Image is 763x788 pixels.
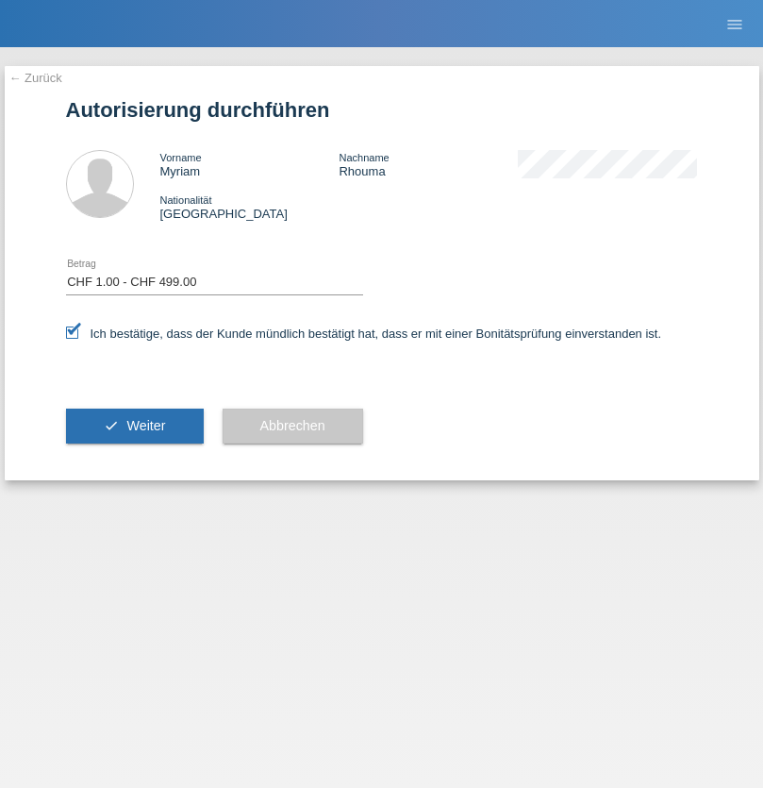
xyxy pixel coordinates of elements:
[66,327,662,341] label: Ich bestätige, dass der Kunde mündlich bestätigt hat, dass er mit einer Bonitätsprüfung einversta...
[725,15,744,34] i: menu
[223,409,363,444] button: Abbrechen
[66,98,698,122] h1: Autorisierung durchführen
[260,418,325,433] span: Abbrechen
[126,418,165,433] span: Weiter
[716,18,754,29] a: menu
[9,71,62,85] a: ← Zurück
[160,194,212,206] span: Nationalität
[160,150,340,178] div: Myriam
[160,193,340,221] div: [GEOGRAPHIC_DATA]
[339,150,518,178] div: Rhouma
[66,409,204,444] button: check Weiter
[339,152,389,163] span: Nachname
[104,418,119,433] i: check
[160,152,202,163] span: Vorname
